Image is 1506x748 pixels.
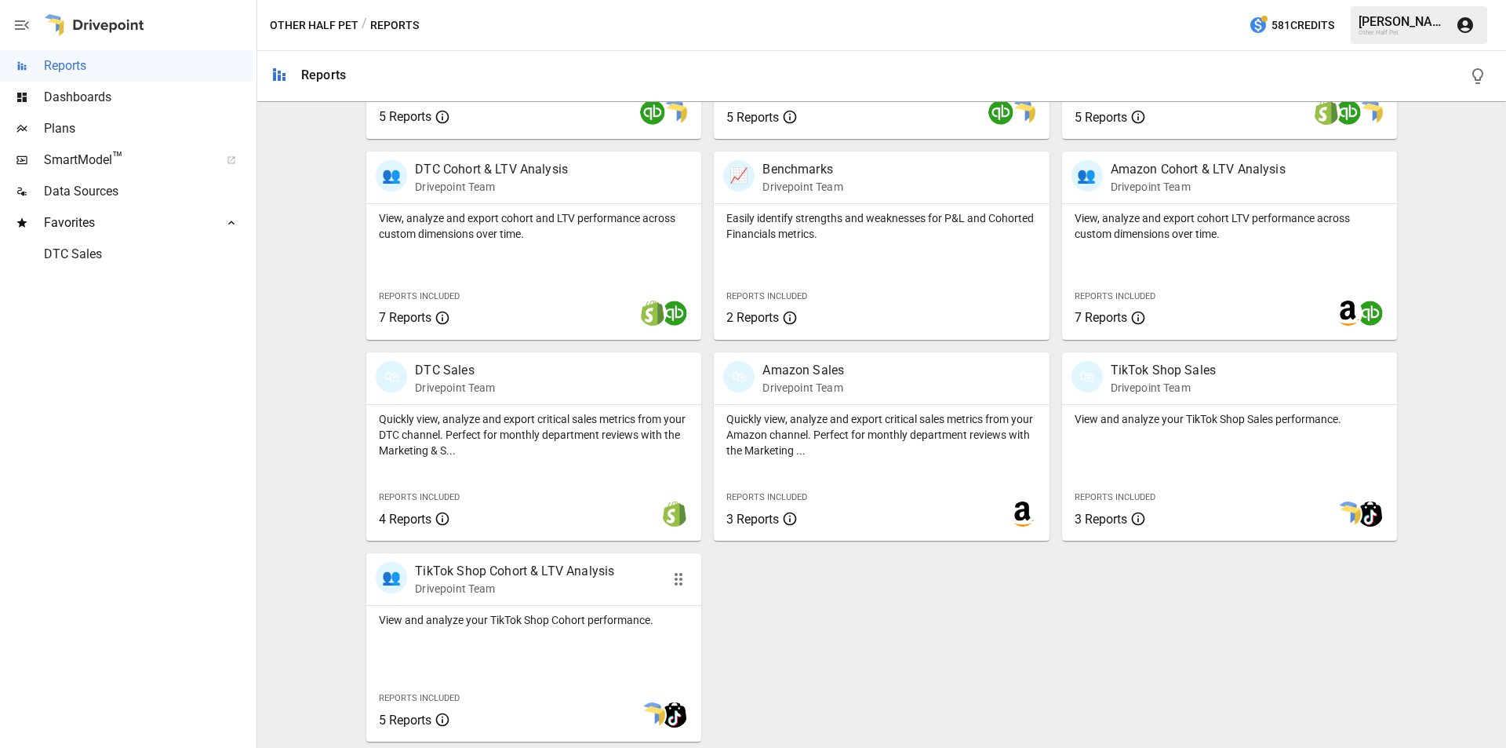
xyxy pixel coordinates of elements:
button: Other Half Pet [270,16,358,35]
span: Favorites [44,213,209,232]
span: 7 Reports [1075,310,1127,325]
img: tiktok [1358,502,1383,527]
div: 👥 [376,160,407,192]
p: Drivepoint Team [415,380,495,396]
span: Plans [44,119,253,138]
span: Reports Included [1075,291,1155,301]
p: View and analyze your TikTok Shop Cohort performance. [379,612,689,628]
img: quickbooks [1358,301,1383,326]
span: Reports [44,57,253,75]
img: shopify [1314,100,1339,125]
span: Reports Included [379,492,460,502]
div: Other Half Pet [1359,29,1446,36]
img: quickbooks [640,100,665,125]
button: 581Credits [1242,11,1340,40]
div: 📈 [723,160,755,192]
img: quickbooks [662,301,687,326]
span: ™ [112,148,123,168]
span: Reports Included [726,291,807,301]
img: smart model [640,702,665,728]
span: 581 Credits [1271,16,1334,35]
span: SmartModel [44,151,209,170]
div: 🛍 [723,361,755,392]
span: 2 Reports [726,310,779,325]
img: quickbooks [988,100,1013,125]
p: View and analyze your TikTok Shop Sales performance. [1075,411,1384,427]
img: tiktok [662,702,687,728]
img: amazon [1336,301,1361,326]
span: Reports Included [379,693,460,703]
p: TikTok Shop Cohort & LTV Analysis [415,562,614,581]
p: Drivepoint Team [762,179,842,195]
span: Data Sources [44,182,253,201]
div: [PERSON_NAME] [1359,14,1446,29]
div: 🛍 [376,361,407,392]
span: 3 Reports [1075,512,1127,527]
img: smart model [1358,100,1383,125]
span: 5 Reports [726,110,779,125]
p: Drivepoint Team [762,380,844,396]
span: 5 Reports [379,109,431,124]
p: Drivepoint Team [415,179,568,195]
p: Drivepoint Team [1111,179,1286,195]
span: 5 Reports [379,713,431,728]
p: Quickly view, analyze and export critical sales metrics from your DTC channel. Perfect for monthl... [379,411,689,458]
p: View, analyze and export cohort LTV performance across custom dimensions over time. [1075,210,1384,242]
div: Reports [301,68,346,82]
p: Quickly view, analyze and export critical sales metrics from your Amazon channel. Perfect for mon... [726,411,1036,458]
span: 7 Reports [379,310,431,325]
p: View, analyze and export cohort and LTV performance across custom dimensions over time. [379,210,689,242]
p: Benchmarks [762,160,842,179]
div: 👥 [376,562,407,593]
img: smart model [1010,100,1035,125]
span: DTC Sales [44,245,253,264]
span: 4 Reports [379,512,431,527]
img: smart model [1336,502,1361,527]
span: Reports Included [726,492,807,502]
p: Amazon Sales [762,361,844,380]
p: Amazon Cohort & LTV Analysis [1111,160,1286,179]
p: Drivepoint Team [415,581,614,597]
span: Reports Included [379,291,460,301]
img: quickbooks [1336,100,1361,125]
img: shopify [640,301,665,326]
span: Reports Included [1075,492,1155,502]
p: Drivepoint Team [1111,380,1217,396]
img: amazon [1010,502,1035,527]
p: Easily identify strengths and weaknesses for P&L and Cohorted Financials metrics. [726,210,1036,242]
div: 👥 [1071,160,1103,192]
div: 🛍 [1071,361,1103,392]
img: smart model [662,100,687,125]
span: 3 Reports [726,512,779,527]
span: 5 Reports [1075,110,1127,125]
span: Dashboards [44,88,253,107]
p: TikTok Shop Sales [1111,361,1217,380]
p: DTC Sales [415,361,495,380]
div: / [362,16,367,35]
img: shopify [662,502,687,527]
p: DTC Cohort & LTV Analysis [415,160,568,179]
